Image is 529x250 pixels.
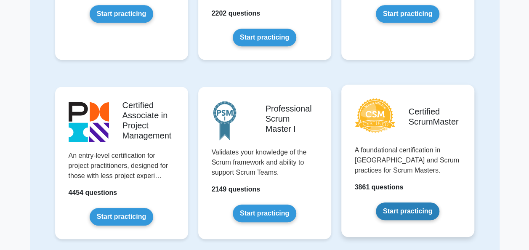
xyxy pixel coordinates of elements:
[90,208,153,226] a: Start practicing
[233,29,296,46] a: Start practicing
[376,5,439,23] a: Start practicing
[376,202,439,220] a: Start practicing
[90,5,153,23] a: Start practicing
[233,205,296,222] a: Start practicing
